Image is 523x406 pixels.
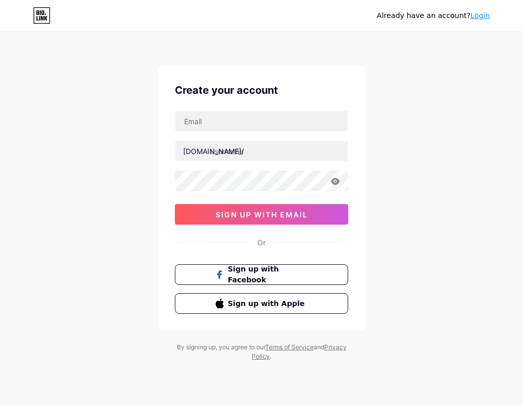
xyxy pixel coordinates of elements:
[228,264,308,285] span: Sign up with Facebook
[470,11,490,20] a: Login
[175,82,348,98] div: Create your account
[175,293,348,314] button: Sign up with Apple
[175,264,348,285] button: Sign up with Facebook
[183,146,244,157] div: [DOMAIN_NAME]/
[257,237,266,248] div: Or
[377,10,490,21] div: Already have an account?
[228,298,308,309] span: Sign up with Apple
[175,204,348,225] button: sign up with email
[265,343,314,351] a: Terms of Service
[174,343,349,361] div: By signing up, you agree to our and .
[216,210,308,219] span: sign up with email
[175,111,348,131] input: Email
[175,141,348,161] input: username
